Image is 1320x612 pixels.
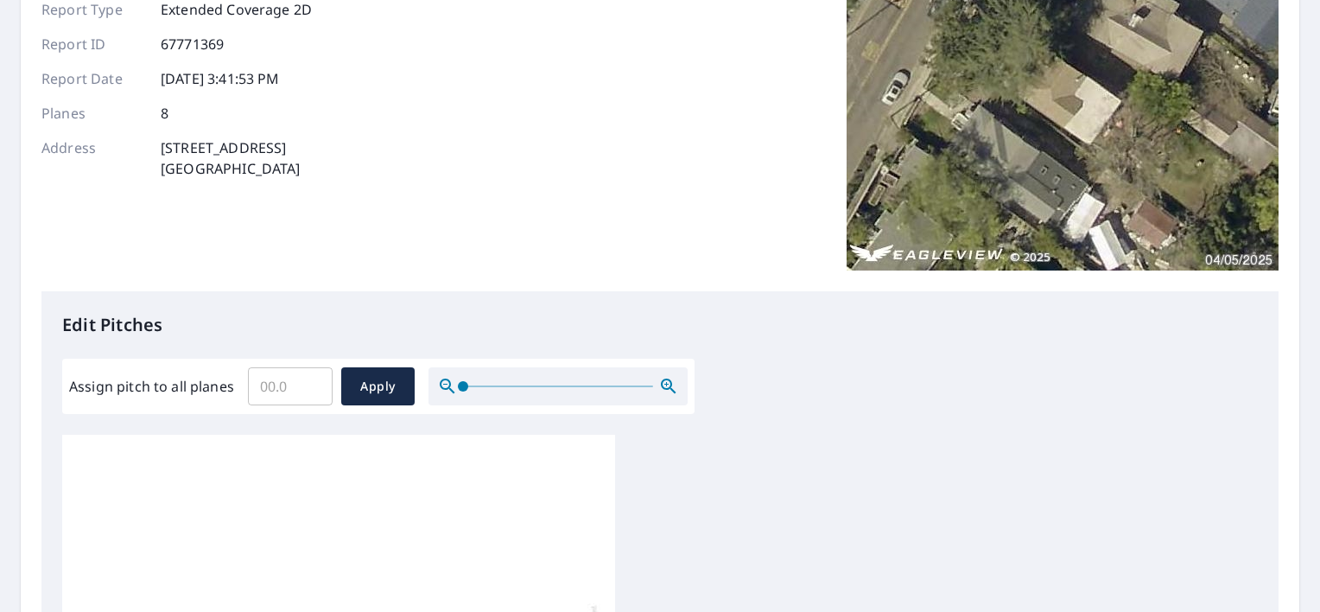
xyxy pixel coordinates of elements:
[248,362,333,411] input: 00.0
[355,376,401,398] span: Apply
[161,103,168,124] p: 8
[41,137,145,179] p: Address
[341,367,415,405] button: Apply
[161,137,301,179] p: [STREET_ADDRESS] [GEOGRAPHIC_DATA]
[41,68,145,89] p: Report Date
[41,103,145,124] p: Planes
[69,376,234,397] label: Assign pitch to all planes
[161,34,224,54] p: 67771369
[62,312,1258,338] p: Edit Pitches
[41,34,145,54] p: Report ID
[161,68,280,89] p: [DATE] 3:41:53 PM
